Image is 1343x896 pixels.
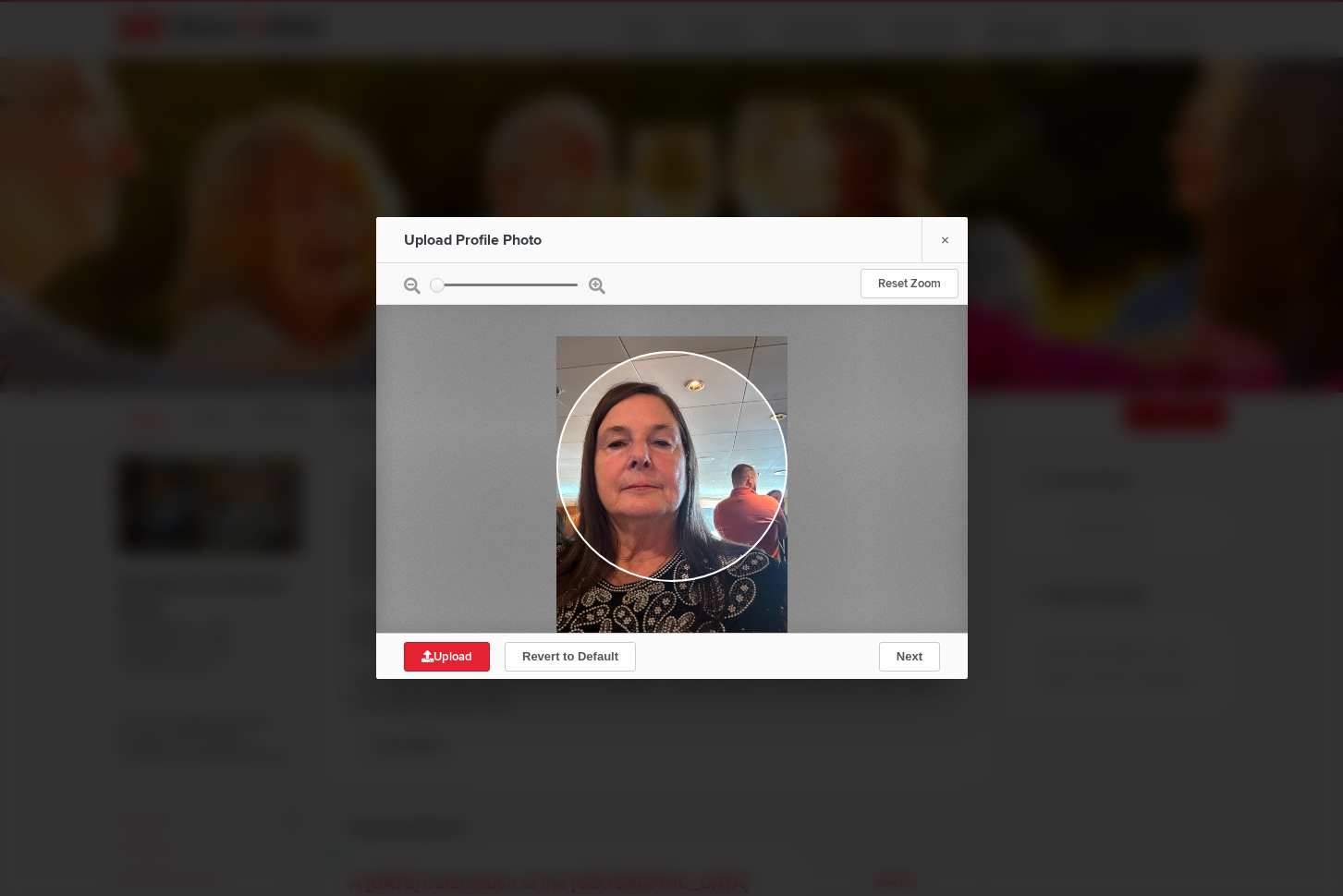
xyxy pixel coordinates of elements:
[896,649,922,663] span: Next
[430,284,578,286] input: zoom
[421,649,472,664] span: Upload
[404,642,490,672] a: Upload
[404,217,607,263] div: Upload Profile Photo
[922,217,968,262] a: ×
[861,269,958,298] a: Reset Zoom
[878,642,939,672] button: Next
